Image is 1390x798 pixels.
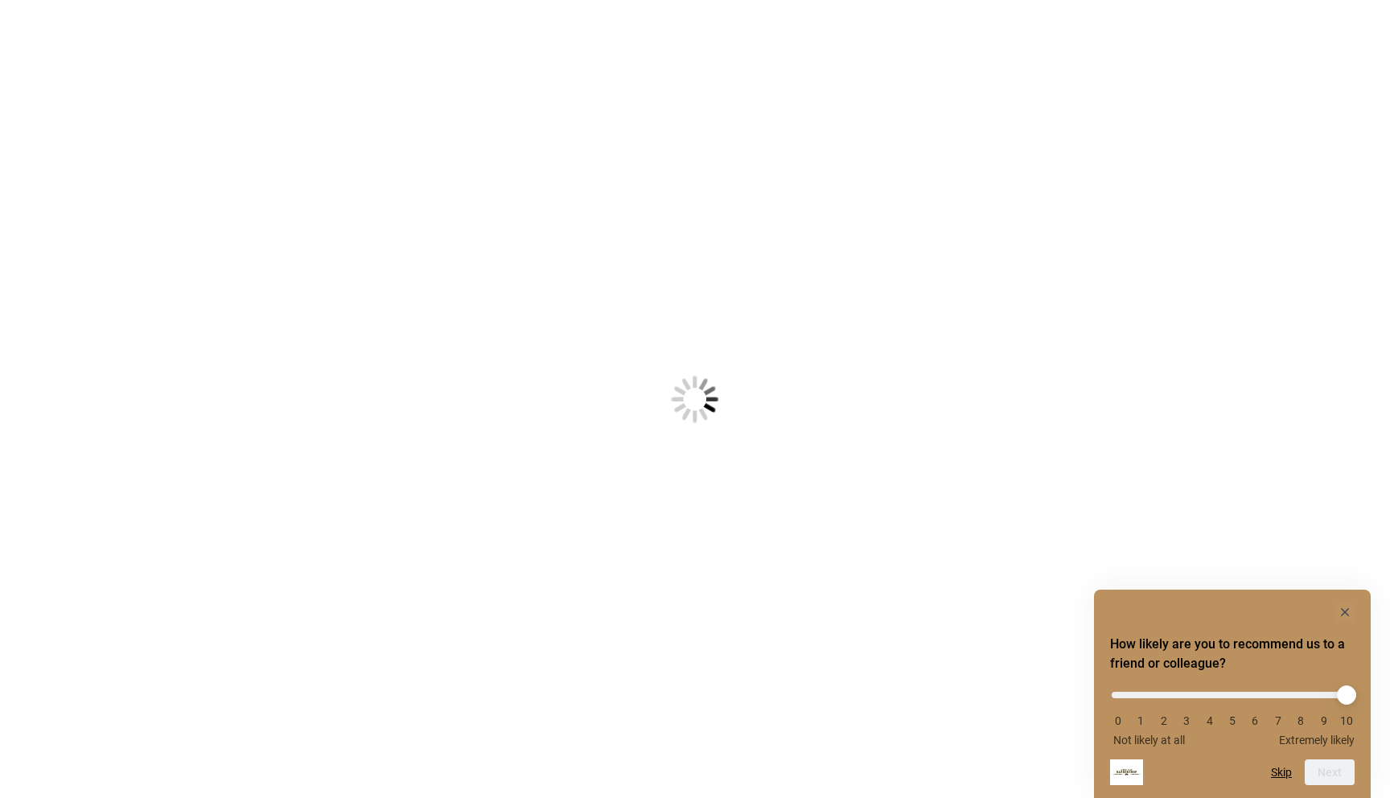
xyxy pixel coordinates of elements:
[1270,714,1286,727] li: 7
[1110,635,1355,673] h2: How likely are you to recommend us to a friend or colleague? Select an option from 0 to 10, with ...
[1293,714,1309,727] li: 8
[1178,714,1195,727] li: 3
[1279,734,1355,747] span: Extremely likely
[1110,603,1355,785] div: How likely are you to recommend us to a friend or colleague? Select an option from 0 to 10, with ...
[1247,714,1263,727] li: 6
[1202,714,1218,727] li: 4
[1339,714,1355,727] li: 10
[1305,759,1355,785] button: Next question
[1113,734,1185,747] span: Not likely at all
[592,296,798,502] img: Loading
[1110,714,1126,727] li: 0
[1224,714,1240,727] li: 5
[1156,714,1172,727] li: 2
[1335,603,1355,622] button: Hide survey
[1133,714,1149,727] li: 1
[1271,766,1292,779] button: Skip
[1110,680,1355,747] div: How likely are you to recommend us to a friend or colleague? Select an option from 0 to 10, with ...
[1316,714,1332,727] li: 9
